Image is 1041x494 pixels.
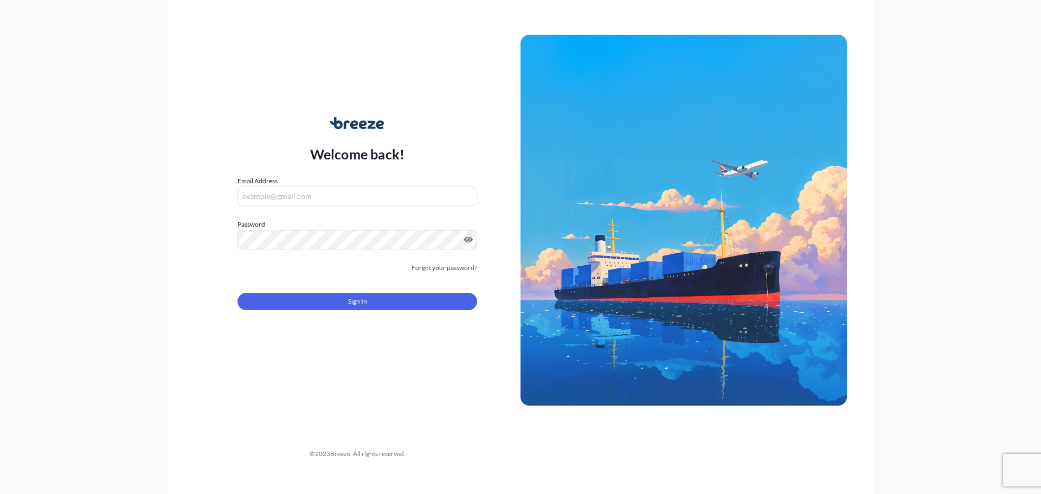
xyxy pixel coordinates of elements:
label: Password [237,219,477,230]
span: Sign In [348,296,367,307]
input: example@gmail.com [237,187,477,206]
div: © 2025 Breeze. All rights reserved. [194,448,520,459]
label: Email Address [237,176,278,187]
button: Show password [464,235,473,244]
a: Forgot your password? [412,262,477,273]
img: Ship illustration [520,35,847,406]
button: Sign In [237,293,477,310]
p: Welcome back! [310,145,405,163]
